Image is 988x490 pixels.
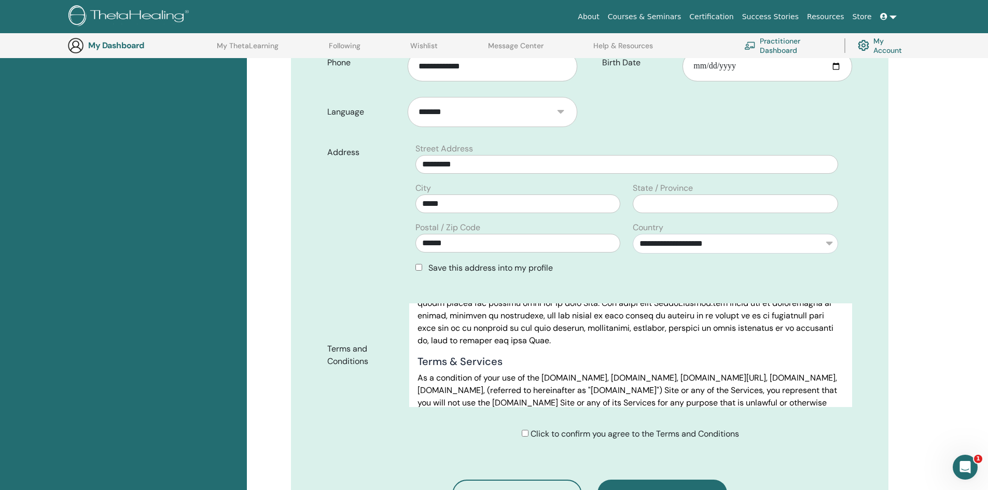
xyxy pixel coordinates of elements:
img: chalkboard-teacher.svg [744,41,756,50]
span: Click to confirm you agree to the Terms and Conditions [531,428,739,439]
label: Postal / Zip Code [415,221,480,234]
a: Following [329,41,360,58]
a: My ThetaLearning [217,41,279,58]
a: Message Center [488,41,544,58]
iframe: Intercom live chat [953,455,978,480]
label: State / Province [633,182,693,194]
label: Phone [319,53,408,73]
img: logo.png [68,5,192,29]
label: Language [319,102,408,122]
label: Birth Date [594,53,683,73]
a: My Account [858,34,910,57]
img: generic-user-icon.jpg [67,37,84,54]
label: City [415,182,431,194]
label: Address [319,143,410,162]
a: Certification [685,7,737,26]
a: Store [848,7,876,26]
a: Courses & Seminars [604,7,686,26]
a: Practitioner Dashboard [744,34,832,57]
a: Wishlist [410,41,438,58]
p: As a condition of your use of the [DOMAIN_NAME], [DOMAIN_NAME], [DOMAIN_NAME][URL], [DOMAIN_NAME]... [418,372,843,422]
h4: Terms & Services [418,355,843,368]
h3: My Dashboard [88,40,192,50]
a: Help & Resources [593,41,653,58]
span: Save this address into my profile [428,262,553,273]
a: Success Stories [738,7,803,26]
span: 1 [974,455,982,463]
a: Resources [803,7,848,26]
a: About [574,7,603,26]
label: Terms and Conditions [319,339,410,371]
img: cog.svg [858,37,869,53]
label: Country [633,221,663,234]
label: Street Address [415,143,473,155]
